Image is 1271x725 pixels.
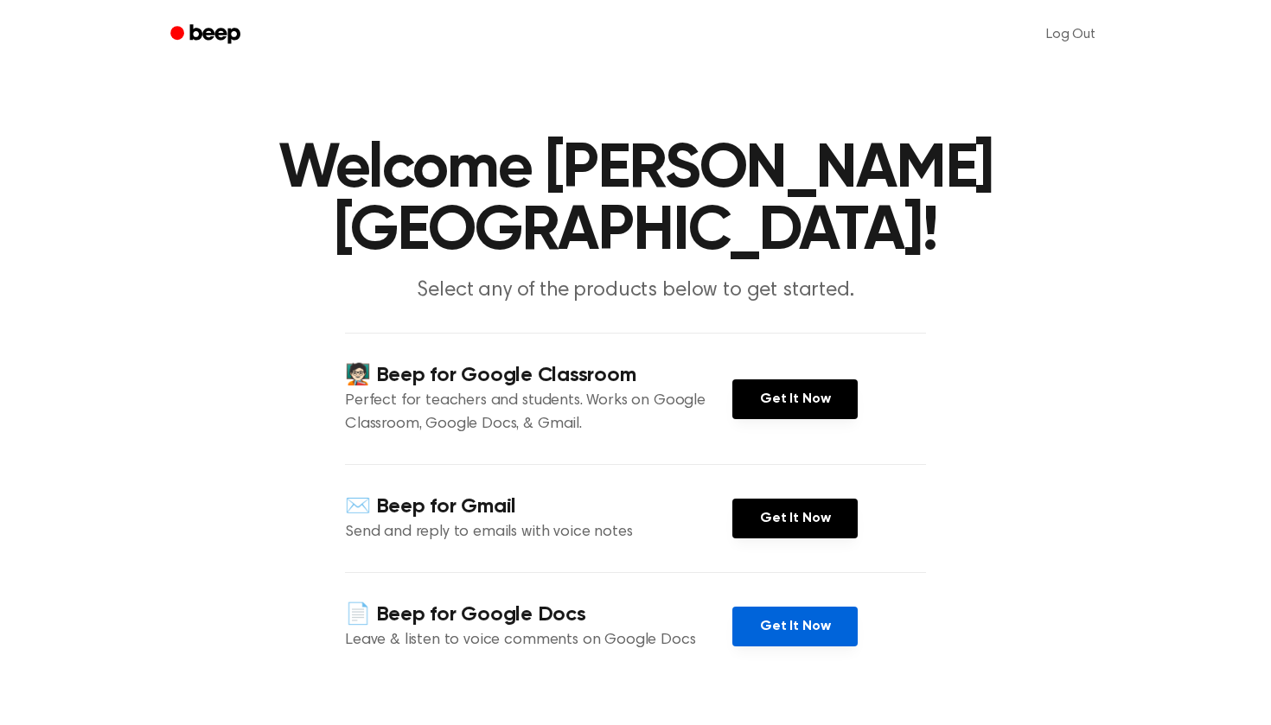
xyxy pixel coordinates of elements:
[345,493,732,521] h4: ✉️ Beep for Gmail
[345,361,732,390] h4: 🧑🏻‍🏫 Beep for Google Classroom
[732,607,858,646] a: Get It Now
[345,601,732,629] h4: 📄 Beep for Google Docs
[1029,14,1113,55] a: Log Out
[193,138,1078,263] h1: Welcome [PERSON_NAME][GEOGRAPHIC_DATA]!
[732,499,858,538] a: Get It Now
[158,18,256,52] a: Beep
[345,521,732,544] p: Send and reply to emails with voice notes
[303,277,968,305] p: Select any of the products below to get started.
[732,379,858,419] a: Get It Now
[345,629,732,652] p: Leave & listen to voice comments on Google Docs
[345,390,732,436] p: Perfect for teachers and students. Works on Google Classroom, Google Docs, & Gmail.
